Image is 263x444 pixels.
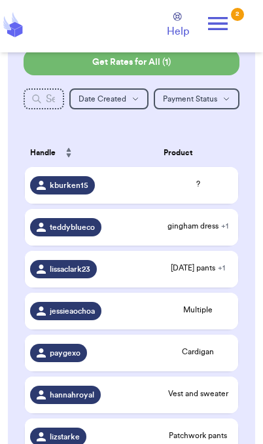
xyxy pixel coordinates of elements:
[50,348,80,358] span: paygexo
[158,136,238,170] th: Product
[167,24,189,39] span: Help
[50,390,94,400] span: hannahroyal
[69,88,149,109] button: Date Created
[50,306,95,316] span: jessieaochoa
[164,263,233,273] span: [DATE] pants
[163,95,217,103] span: Payment Status
[164,388,233,399] span: Vest and sweater
[167,12,189,39] a: Help
[50,432,80,442] span: lizstarke
[231,8,244,21] div: 2
[50,264,90,274] span: lissaclark23
[79,95,126,103] span: Date Created
[221,222,228,230] span: + 1
[58,139,79,166] button: Sort ascending
[50,222,95,232] span: teddyblueco
[164,430,233,441] span: Patchwork pants
[24,88,64,109] input: Search
[164,346,233,357] span: Cardigan
[164,221,233,231] span: gingham dress
[154,88,239,109] button: Payment Status
[218,264,225,272] span: + 1
[24,49,239,75] button: Get Rates for All (1)
[164,305,233,315] span: Multiple
[164,179,233,189] span: ?
[30,147,56,158] span: Handle
[50,180,88,191] span: kburken15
